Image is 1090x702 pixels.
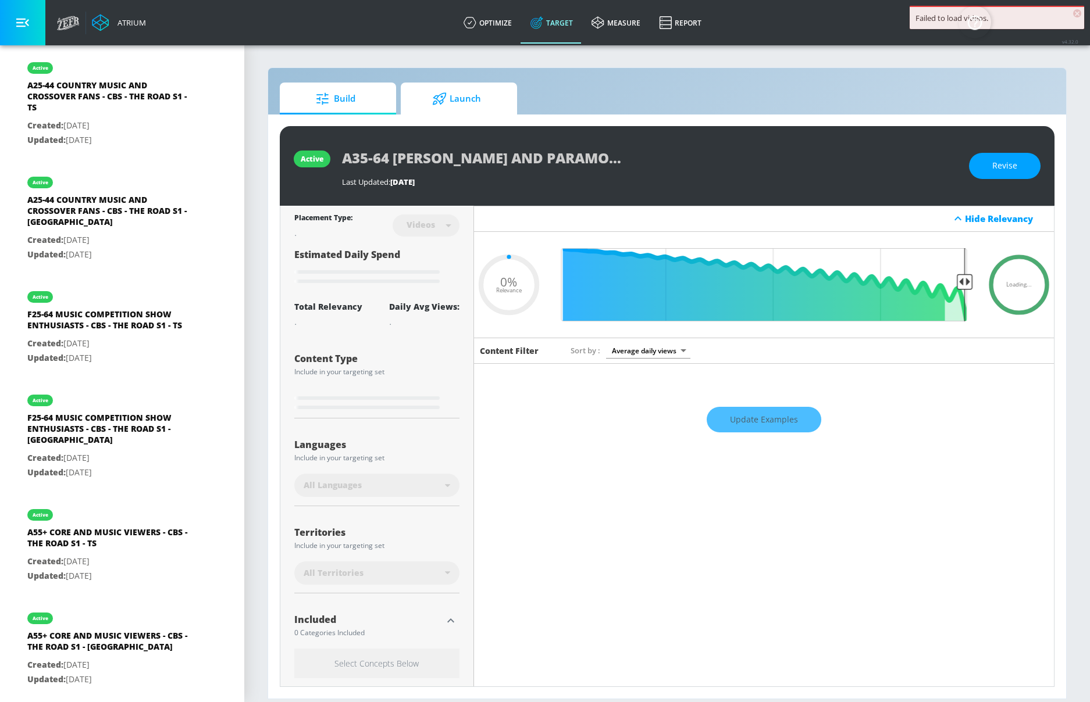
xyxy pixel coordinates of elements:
span: Launch [412,85,501,113]
div: activeA55+ CORE AND MUSIC VIEWERS - CBS - THE ROAD S1 - TSCreated:[DATE]Updated:[DATE] [19,497,226,592]
p: [DATE] [27,351,190,366]
p: [DATE] [27,451,190,465]
div: active [301,154,323,164]
span: Created: [27,120,63,131]
div: active [33,397,48,403]
div: active [33,65,48,71]
div: active [33,294,48,300]
span: Created: [27,338,63,349]
div: All Languages [294,474,459,497]
div: Hide Relevancy [474,206,1055,232]
p: [DATE] [27,465,190,480]
p: [DATE] [27,672,190,687]
div: active [33,512,48,518]
span: Estimated Daily Spend [294,248,400,261]
div: activeF25-64 MUSIC COMPETITION SHOW ENTHUSIASTS - CBS - THE ROAD S1 - [GEOGRAPHIC_DATA]Created:[D... [19,383,226,488]
div: active [33,615,48,621]
div: Atrium [113,17,146,28]
p: [DATE] [27,133,190,148]
div: activeA25-44 COUNTRY MUSIC AND CROSSOVER FANS - CBS - THE ROAD S1 - [GEOGRAPHIC_DATA]Created:[DAT... [19,165,226,270]
span: Updated: [27,570,66,581]
p: [DATE] [27,233,190,248]
span: All Languages [304,479,362,491]
a: Target [521,2,582,44]
input: Final Threshold [555,248,973,321]
span: Sort by [571,345,600,356]
div: activeF25-64 MUSIC COMPETITION SHOW ENTHUSIASTS - CBS - THE ROAD S1 - TSCreated:[DATE]Updated:[DATE] [19,280,226,374]
p: [DATE] [27,248,190,262]
div: Placement Type: [294,213,352,225]
span: [DATE] [390,177,415,187]
span: All Territories [304,567,364,579]
div: Languages [294,440,459,449]
div: Videos [401,220,441,230]
a: Atrium [92,14,146,31]
div: Estimated Daily Spend [294,248,459,287]
div: Include in your targeting set [294,454,459,461]
span: Updated: [27,467,66,478]
div: activeA25-44 COUNTRY MUSIC AND CROSSOVER FANS - CBS - THE ROAD S1 - TSCreated:[DATE]Updated:[DATE] [19,51,226,156]
a: Report [650,2,711,44]
div: All Territories [294,561,459,585]
span: Created: [27,556,63,567]
div: Include in your targeting set [294,368,459,375]
div: Territories [294,528,459,537]
span: 0% [500,275,517,288]
div: activeA55+ CORE AND MUSIC VIEWERS - CBS - THE ROAD S1 - [GEOGRAPHIC_DATA]Created:[DATE]Updated:[D... [19,601,226,695]
a: optimize [454,2,521,44]
span: Created: [27,659,63,670]
div: Include in your targeting set [294,542,459,549]
div: F25-64 MUSIC COMPETITION SHOW ENTHUSIASTS - CBS - THE ROAD S1 - TS [27,309,190,336]
div: Failed to load videos. [916,13,1078,23]
div: Hide Relevancy [965,213,1048,224]
button: Open Resource Center [959,6,991,38]
span: Loading... [1006,282,1032,288]
div: Total Relevancy [294,301,362,312]
div: F25-64 MUSIC COMPETITION SHOW ENTHUSIASTS - CBS - THE ROAD S1 - [GEOGRAPHIC_DATA] [27,412,190,451]
span: Updated: [27,352,66,363]
div: Last Updated: [342,177,957,187]
p: [DATE] [27,336,190,351]
span: Created: [27,234,63,245]
span: Build [291,85,380,113]
button: Revise [969,153,1041,179]
p: [DATE] [27,119,190,133]
span: × [1073,9,1081,17]
span: Created: [27,452,63,463]
div: Daily Avg Views: [389,301,459,312]
div: Average daily views [606,343,690,359]
span: Revise [992,159,1017,173]
span: Relevance [496,288,522,293]
div: Content Type [294,354,459,363]
a: measure [582,2,650,44]
span: Updated: [27,249,66,260]
h6: Content Filter [480,345,539,356]
p: [DATE] [27,658,190,672]
span: v 4.32.0 [1062,38,1078,45]
div: A25-44 COUNTRY MUSIC AND CROSSOVER FANS - CBS - THE ROAD S1 - [GEOGRAPHIC_DATA] [27,194,190,233]
div: active [33,180,48,185]
h6: Select Concepts Below [294,649,459,678]
span: Updated: [27,674,66,685]
div: 0 Categories Included [294,629,442,636]
div: A55+ CORE AND MUSIC VIEWERS - CBS - THE ROAD S1 - [GEOGRAPHIC_DATA] [27,630,190,658]
div: A25-44 COUNTRY MUSIC AND CROSSOVER FANS - CBS - THE ROAD S1 - TS [27,80,190,119]
div: Included [294,615,442,624]
span: Updated: [27,134,66,145]
p: [DATE] [27,569,190,583]
div: A55+ CORE AND MUSIC VIEWERS - CBS - THE ROAD S1 - TS [27,526,190,554]
p: [DATE] [27,554,190,569]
